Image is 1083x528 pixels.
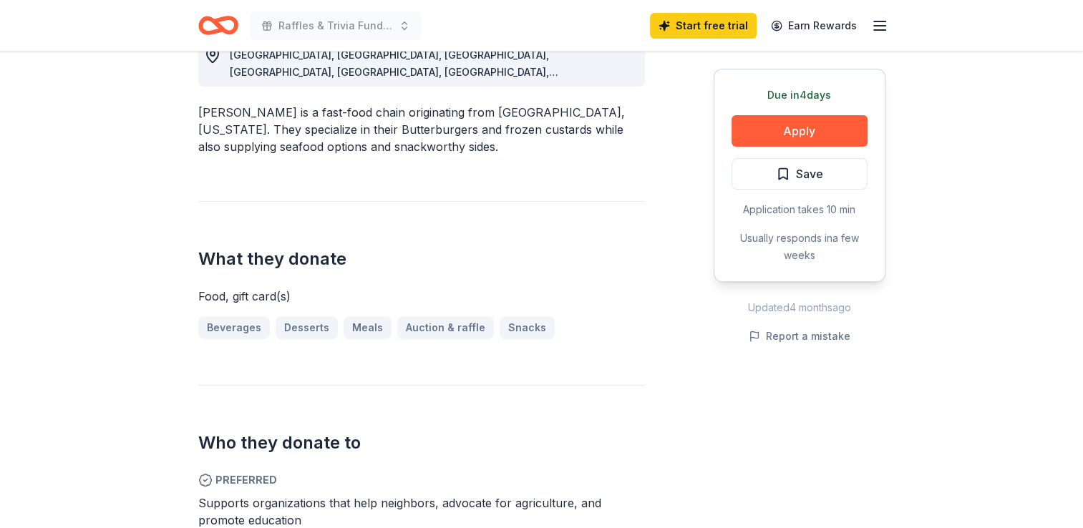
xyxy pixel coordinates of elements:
[198,496,601,527] span: Supports organizations that help neighbors, advocate for agriculture, and promote education
[198,471,645,489] span: Preferred
[198,316,270,339] a: Beverages
[500,316,555,339] a: Snacks
[650,13,757,39] a: Start free trial
[796,165,823,183] span: Save
[732,230,868,264] div: Usually responds in a few weeks
[198,248,645,270] h2: What they donate
[198,288,645,305] div: Food, gift card(s)
[198,431,645,454] h2: Who they donate to
[198,9,238,42] a: Home
[732,115,868,147] button: Apply
[714,299,885,316] div: Updated 4 months ago
[762,13,865,39] a: Earn Rewards
[276,316,338,339] a: Desserts
[732,158,868,190] button: Save
[397,316,494,339] a: Auction & raffle
[198,104,645,155] div: [PERSON_NAME] is a fast-food chain originating from [GEOGRAPHIC_DATA], [US_STATE]. They specializ...
[732,87,868,104] div: Due in 4 days
[250,11,422,40] button: Raffles & Trivia Fundraiser
[344,316,392,339] a: Meals
[732,201,868,218] div: Application takes 10 min
[278,17,393,34] span: Raffles & Trivia Fundraiser
[749,328,850,345] button: Report a mistake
